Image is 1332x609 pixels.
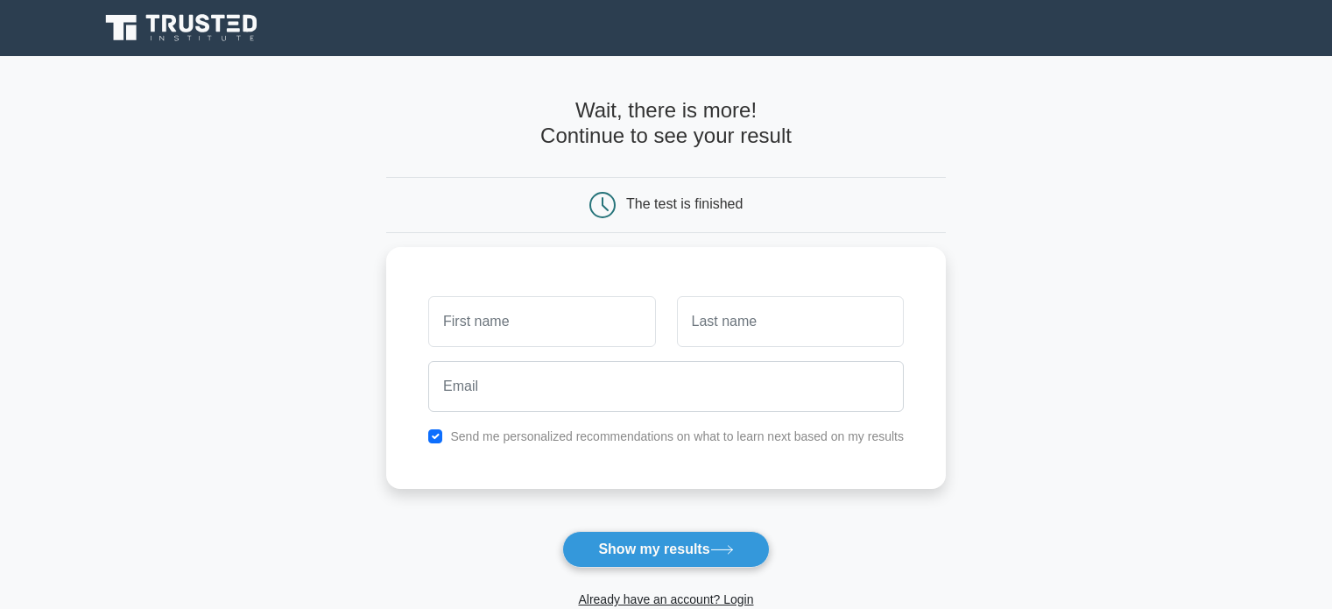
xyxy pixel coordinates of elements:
a: Already have an account? Login [578,592,753,606]
input: Last name [677,296,904,347]
label: Send me personalized recommendations on what to learn next based on my results [450,429,904,443]
button: Show my results [562,531,769,568]
input: First name [428,296,655,347]
h4: Wait, there is more! Continue to see your result [386,98,946,149]
input: Email [428,361,904,412]
div: The test is finished [626,196,743,211]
